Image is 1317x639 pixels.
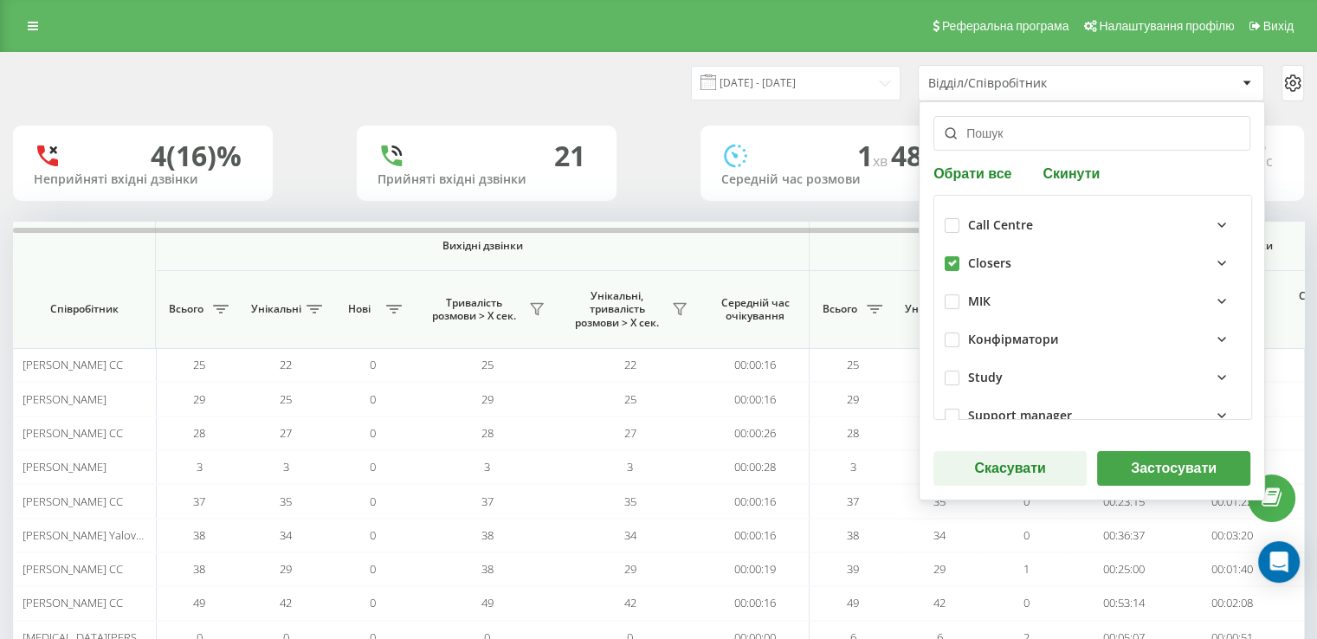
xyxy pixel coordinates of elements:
[933,494,946,509] span: 35
[701,552,810,586] td: 00:00:19
[850,459,856,474] span: 3
[1099,19,1234,33] span: Налаштування профілю
[714,296,796,323] span: Середній час очікування
[23,595,123,610] span: [PERSON_NAME] CC
[193,595,205,610] span: 49
[197,459,203,474] span: 3
[847,527,859,543] span: 38
[933,561,946,577] span: 29
[1023,494,1030,509] span: 0
[701,450,810,484] td: 00:00:28
[338,302,381,316] span: Нові
[627,459,633,474] span: 3
[847,425,859,441] span: 28
[424,296,524,323] span: Тривалість розмови > Х сек.
[847,357,859,372] span: 25
[378,172,596,187] div: Прийняті вхідні дзвінки
[701,416,810,450] td: 00:00:26
[370,494,376,509] span: 0
[280,527,292,543] span: 34
[933,116,1250,151] input: Пошук
[873,152,891,171] span: хв
[481,527,494,543] span: 38
[847,494,859,509] span: 37
[891,137,929,174] span: 48
[928,76,1135,91] div: Відділ/Співробітник
[1263,19,1294,33] span: Вихід
[968,294,991,309] div: МІК
[23,391,107,407] span: [PERSON_NAME]
[370,425,376,441] span: 0
[283,459,289,474] span: 3
[1178,552,1286,586] td: 00:01:40
[701,382,810,416] td: 00:00:16
[197,239,769,253] span: Вихідні дзвінки
[701,586,810,620] td: 00:00:16
[1178,484,1286,518] td: 00:01:22
[567,289,667,330] span: Унікальні, тривалість розмови > Х сек.
[193,494,205,509] span: 37
[1266,152,1273,171] span: c
[23,459,107,474] span: [PERSON_NAME]
[23,527,178,543] span: [PERSON_NAME] Yalovenko CC
[1069,586,1178,620] td: 00:53:14
[624,527,636,543] span: 34
[193,561,205,577] span: 38
[942,19,1069,33] span: Реферальна програма
[280,595,292,610] span: 42
[933,451,1087,486] button: Скасувати
[1178,586,1286,620] td: 00:02:08
[847,561,859,577] span: 39
[905,302,955,316] span: Унікальні
[968,409,1072,423] div: Support manager
[280,391,292,407] span: 25
[701,519,810,552] td: 00:00:16
[193,357,205,372] span: 25
[1023,595,1030,610] span: 0
[193,527,205,543] span: 38
[370,561,376,577] span: 0
[481,561,494,577] span: 38
[624,357,636,372] span: 22
[624,595,636,610] span: 42
[370,459,376,474] span: 0
[968,218,1033,233] div: Call Centre
[23,425,123,441] span: [PERSON_NAME] CC
[481,357,494,372] span: 25
[481,391,494,407] span: 29
[481,595,494,610] span: 49
[624,561,636,577] span: 29
[193,425,205,441] span: 28
[847,595,859,610] span: 49
[165,302,208,316] span: Всього
[484,459,490,474] span: 3
[280,494,292,509] span: 35
[624,425,636,441] span: 27
[251,302,301,316] span: Унікальні
[151,139,242,172] div: 4 (16)%
[370,527,376,543] span: 0
[1097,451,1250,486] button: Застосувати
[968,332,1059,347] div: Конфірматори
[933,165,1017,181] button: Обрати все
[624,391,636,407] span: 25
[968,256,1011,271] div: Closers
[1069,484,1178,518] td: 00:23:15
[280,357,292,372] span: 22
[34,172,252,187] div: Неприйняті вхідні дзвінки
[857,137,891,174] span: 1
[1069,552,1178,586] td: 00:25:00
[847,391,859,407] span: 29
[554,139,585,172] div: 21
[23,561,123,577] span: [PERSON_NAME] CC
[370,391,376,407] span: 0
[481,425,494,441] span: 28
[1258,541,1300,583] div: Open Intercom Messenger
[28,302,140,316] span: Співробітник
[193,391,205,407] span: 29
[370,357,376,372] span: 0
[23,494,123,509] span: [PERSON_NAME] CC
[1037,165,1105,181] button: Скинути
[968,371,1003,385] div: Study
[481,494,494,509] span: 37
